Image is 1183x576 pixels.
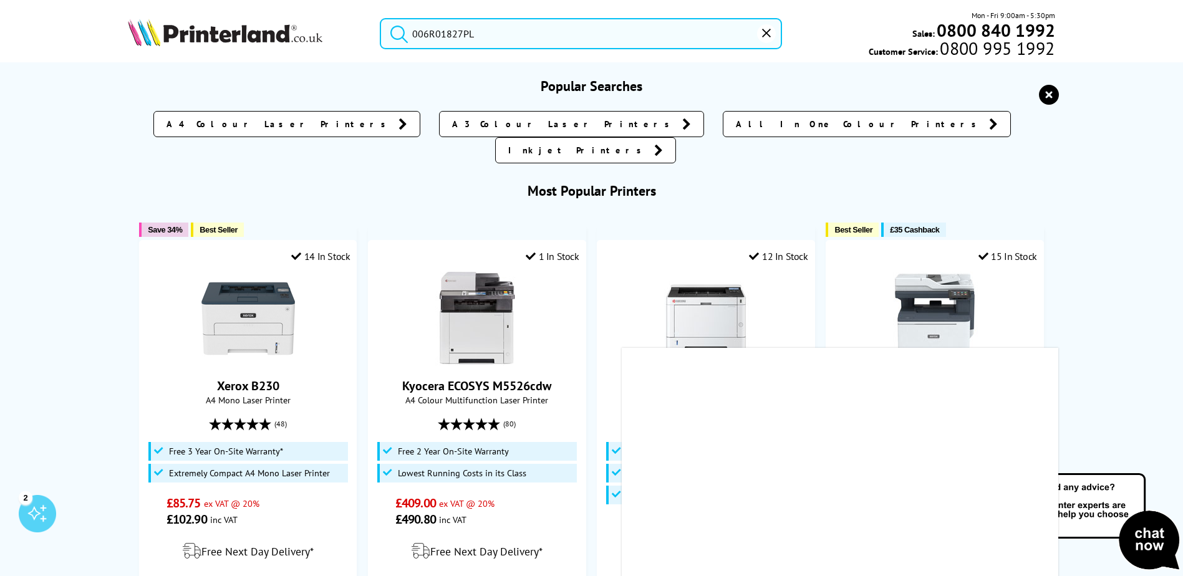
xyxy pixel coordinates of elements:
[526,250,579,262] div: 1 In Stock
[637,378,775,394] a: Kyocera ECOSYS PA4000x
[128,182,1055,199] h3: Most Popular Printers
[749,250,808,262] div: 12 In Stock
[937,19,1055,42] b: 0800 840 1992
[375,534,579,569] div: modal_delivery
[659,355,753,368] a: Kyocera ECOSYS PA4000x
[169,468,330,478] span: Extremely Compact A4 Mono Laser Printer
[19,491,32,504] div: 2
[201,272,295,365] img: Xerox B230
[146,394,350,406] span: A4 Mono Laser Printer
[888,355,982,368] a: Xerox C325
[191,223,244,237] button: Best Seller
[668,535,695,547] span: inc VAT
[853,553,894,569] span: £345.60
[624,533,665,549] span: £231.89
[139,223,188,237] button: Save 34%
[153,111,420,137] a: A4 Colour Laser Printers
[890,225,939,234] span: £35 Cashback
[148,225,182,234] span: Save 34%
[210,514,238,526] span: inc VAT
[962,412,974,436] span: (84)
[430,272,524,365] img: Kyocera ECOSYS M5526cdw
[402,378,551,394] a: Kyocera ECOSYS M5526cdw
[452,118,676,130] span: A3 Colour Laser Printers
[833,394,1036,406] span: A4 Colour Multifunction Laser Printer
[627,446,706,456] span: Free 2 Year Warranty
[375,394,579,406] span: A4 Colour Multifunction Laser Printer
[856,500,1032,520] span: Ships with 1.5K Black and 1K CMY Toner Cartridges*
[167,118,392,130] span: A4 Colour Laser Printers
[736,118,983,130] span: All In One Colour Printers
[169,446,283,456] span: Free 3 Year On-Site Warranty*
[167,495,201,511] span: £85.75
[128,19,364,49] a: Printerland Logo
[627,468,754,478] span: Shipped with 3.6k Black Toner
[624,517,665,533] span: £193.24
[978,250,1037,262] div: 15 In Stock
[972,9,1055,21] span: Mon - Fri 9:00am - 5:30pm
[167,511,207,527] span: £102.90
[834,225,872,234] span: Best Seller
[146,534,350,569] div: modal_delivery
[897,539,952,551] span: ex VAT @ 20%
[888,272,982,365] img: Xerox C325
[856,468,1032,488] span: Free 3 Year On-Site Warranty and Extend up to 5 Years*
[204,497,259,509] span: ex VAT @ 20%
[503,412,516,436] span: (80)
[668,519,723,531] span: ex VAT @ 20%
[733,412,745,436] span: (19)
[395,511,436,527] span: £490.80
[439,514,466,526] span: inc VAT
[826,223,879,237] button: Best Seller
[508,144,648,156] span: Inkjet Printers
[439,497,495,509] span: ex VAT @ 20%
[430,355,524,368] a: Kyocera ECOSYS M5526cdw
[398,446,509,456] span: Free 2 Year On-Site Warranty
[200,225,238,234] span: Best Seller
[128,77,1055,95] h3: Popular Searches
[217,378,279,394] a: Xerox B230
[935,24,1055,36] a: 0800 840 1992
[853,537,894,553] span: £288.00
[380,18,782,49] input: Search pro
[398,468,526,478] span: Lowest Running Costs in its Class
[627,490,755,500] span: Lowest Running Costs in its Class
[897,555,924,567] span: inc VAT
[495,137,676,163] a: Inkjet Printers
[881,223,945,237] button: £35 Cashback
[439,111,704,137] a: A3 Colour Laser Printers
[274,412,287,436] span: (48)
[604,394,808,406] span: A4 Mono Laser Printer
[395,495,436,511] span: £409.00
[291,250,350,262] div: 14 In Stock
[201,355,295,368] a: Xerox B230
[869,42,1055,57] span: Customer Service:
[938,42,1055,54] span: 0800 995 1992
[659,272,753,365] img: Kyocera ECOSYS PA4000x
[723,111,1011,137] a: All In One Colour Printers
[912,27,935,39] span: Sales:
[128,19,322,46] img: Printerland Logo
[904,378,966,394] a: Xerox C325
[1008,471,1183,574] img: Open Live Chat window
[856,446,909,456] span: £35 Cashback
